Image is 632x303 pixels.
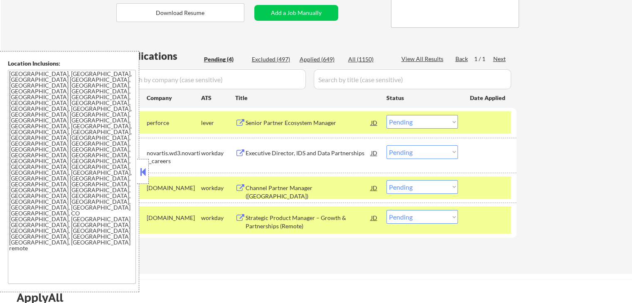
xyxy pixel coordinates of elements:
div: workday [201,214,235,222]
div: Applications [119,51,201,61]
div: JD [370,210,379,225]
input: Search by title (case sensitive) [314,69,511,89]
div: JD [370,180,379,195]
div: Back [455,55,469,63]
div: Company [147,94,201,102]
div: Pending (4) [204,55,246,64]
div: Applied (649) [300,55,341,64]
div: novartis.wd3.novartis_careers [147,149,201,165]
div: [DOMAIN_NAME] [147,184,201,192]
div: Status [386,90,458,105]
div: JD [370,145,379,160]
div: ATS [201,94,235,102]
div: View All Results [401,55,446,63]
div: perforce [147,119,201,127]
div: workday [201,149,235,157]
div: [DOMAIN_NAME] [147,214,201,222]
div: Date Applied [470,94,507,102]
div: Location Inclusions: [8,59,136,68]
div: Senior Partner Ecosystem Manager [246,119,371,127]
div: All (1150) [348,55,390,64]
div: Excluded (497) [252,55,293,64]
div: lever [201,119,235,127]
div: workday [201,184,235,192]
div: Title [235,94,379,102]
button: Add a Job Manually [254,5,338,21]
button: Download Resume [116,3,244,22]
div: Next [493,55,507,63]
div: Channel Partner Manager ([GEOGRAPHIC_DATA]) [246,184,371,200]
div: 1 / 1 [474,55,493,63]
div: JD [370,115,379,130]
div: Executive Director, IDS and Data Partnerships [246,149,371,157]
div: Strategic Product Manager – Growth & Partnerships (Remote) [246,214,371,230]
input: Search by company (case sensitive) [119,69,306,89]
